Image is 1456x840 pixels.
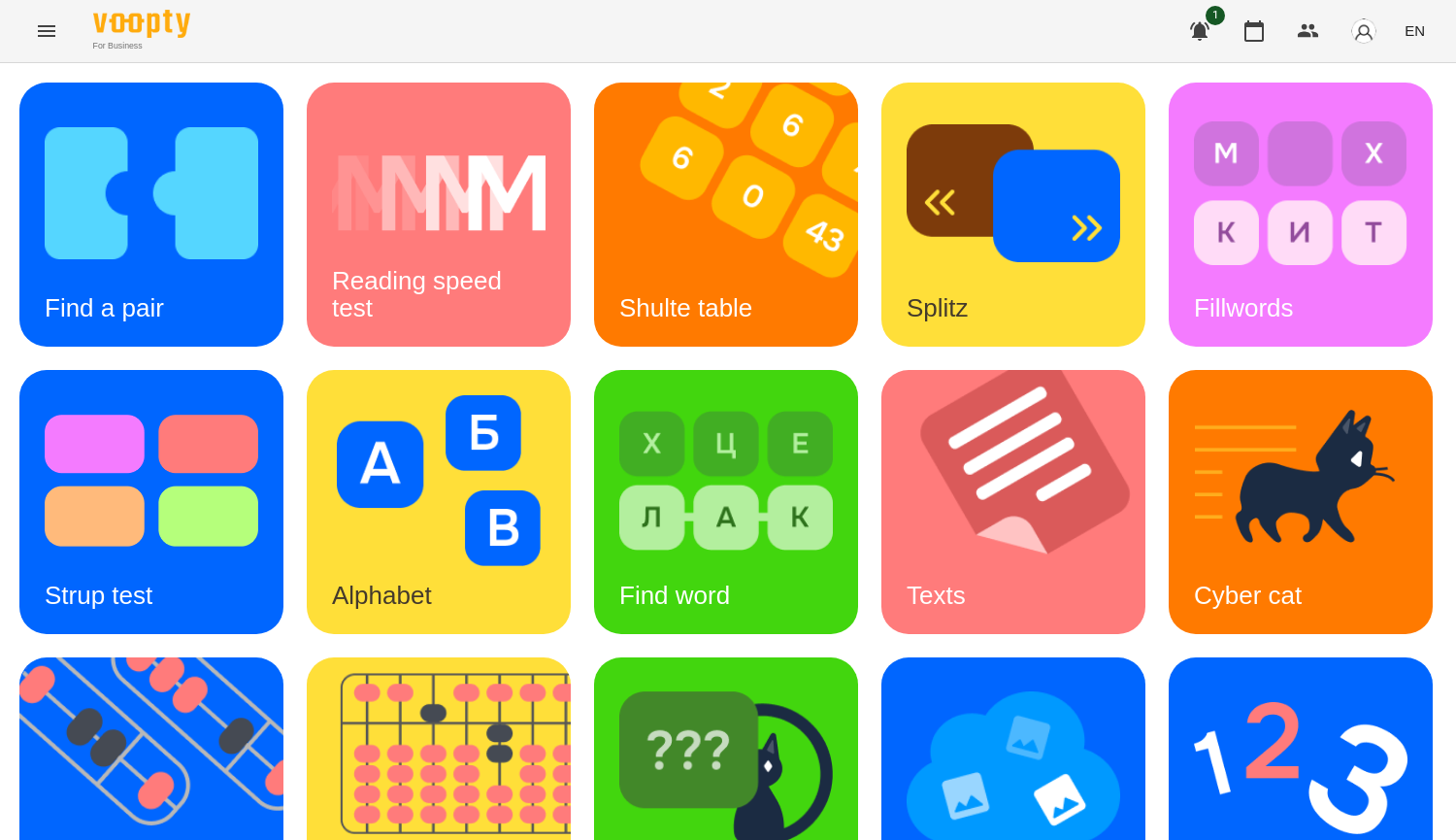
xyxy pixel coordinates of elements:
a: Strup testStrup test [19,370,283,634]
img: Strup test [45,395,258,566]
img: Alphabet [332,395,546,566]
a: Find wordFind word [594,370,858,634]
h3: Find a pair [45,293,164,322]
a: Cyber catCyber cat [1169,370,1433,634]
h3: Splitz [907,293,969,322]
a: TextsTexts [881,370,1145,634]
img: Fillwords [1194,108,1407,279]
a: SplitzSplitz [881,83,1145,347]
h3: Shulte table [619,293,752,322]
span: For Business [93,40,190,52]
h3: Alphabet [332,581,432,610]
img: Find word [619,395,833,566]
h3: Texts [907,581,966,610]
a: FillwordsFillwords [1169,83,1433,347]
img: Texts [881,370,1170,634]
img: Shulte table [594,83,882,347]
img: Voopty Logo [93,10,190,38]
img: Find a pair [45,108,258,279]
a: Shulte tableShulte table [594,83,858,347]
button: EN [1397,13,1433,49]
button: Menu [23,8,70,54]
a: AlphabetAlphabet [307,370,571,634]
h3: Cyber cat [1194,581,1302,610]
span: 1 [1206,6,1225,25]
img: Splitz [907,108,1120,279]
img: Reading speed test [332,108,546,279]
img: Cyber cat [1194,395,1407,566]
h3: Fillwords [1194,293,1294,322]
img: avatar_s.png [1350,17,1377,45]
h3: Find word [619,581,730,610]
span: EN [1405,20,1425,41]
a: Reading speed testReading speed test [307,83,571,347]
h3: Strup test [45,581,152,610]
h3: Reading speed test [332,266,509,321]
a: Find a pairFind a pair [19,83,283,347]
